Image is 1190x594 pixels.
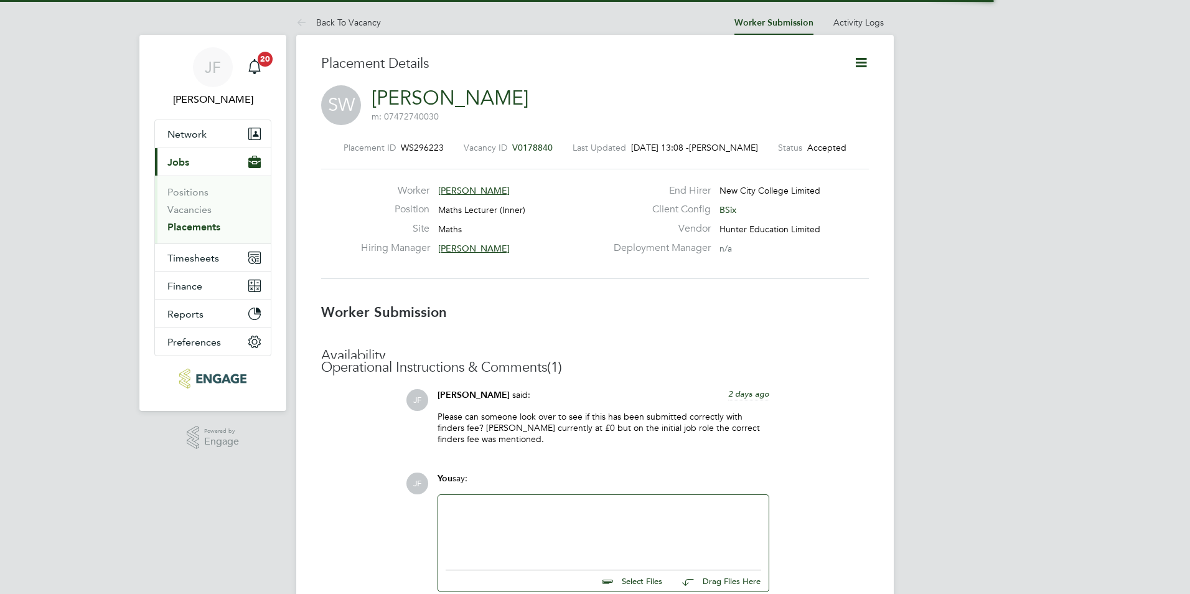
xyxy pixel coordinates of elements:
[155,272,271,299] button: Finance
[833,17,884,28] a: Activity Logs
[321,347,869,365] h3: Availability
[321,304,447,321] b: Worker Submission
[606,184,711,197] label: End Hirer
[728,389,769,399] span: 2 days ago
[155,244,271,271] button: Timesheets
[361,242,429,255] label: Hiring Manager
[204,436,239,447] span: Engage
[167,186,208,198] a: Positions
[321,359,869,377] h3: Operational Instructions & Comments
[167,308,204,320] span: Reports
[438,473,452,484] span: You
[155,328,271,356] button: Preferences
[807,142,846,153] span: Accepted
[734,17,813,28] a: Worker Submission
[155,120,271,148] button: Network
[512,142,553,153] span: V0178840
[438,390,510,400] span: [PERSON_NAME]
[258,52,273,67] span: 20
[167,128,207,140] span: Network
[204,426,239,436] span: Powered by
[154,369,271,389] a: Go to home page
[438,185,510,196] span: [PERSON_NAME]
[321,85,361,125] span: SW
[361,222,429,235] label: Site
[167,221,220,233] a: Placements
[155,300,271,328] button: Reports
[167,336,221,348] span: Preferences
[372,86,528,110] a: [PERSON_NAME]
[406,389,428,411] span: JF
[179,369,246,389] img: huntereducation-logo-retina.png
[512,389,530,400] span: said:
[631,142,689,153] span: [DATE] 13:08 -
[719,204,736,215] span: BSix
[155,176,271,243] div: Jobs
[438,411,769,445] p: Please can someone look over to see if this has been submitted correctly with finders fee? [PERSO...
[139,35,286,411] nav: Main navigation
[155,148,271,176] button: Jobs
[154,47,271,107] a: JF[PERSON_NAME]
[205,59,221,75] span: JF
[606,242,711,255] label: Deployment Manager
[167,280,202,292] span: Finance
[167,156,189,168] span: Jobs
[296,17,381,28] a: Back To Vacancy
[438,473,769,494] div: say:
[167,252,219,264] span: Timesheets
[464,142,507,153] label: Vacancy ID
[361,184,429,197] label: Worker
[401,142,444,153] span: WS296223
[154,92,271,107] span: James Farrington
[187,426,240,450] a: Powered byEngage
[321,55,835,73] h3: Placement Details
[438,243,510,254] span: [PERSON_NAME]
[689,142,758,153] span: [PERSON_NAME]
[573,142,626,153] label: Last Updated
[606,203,711,216] label: Client Config
[372,111,439,122] span: m: 07472740030
[719,243,732,254] span: n/a
[242,47,267,87] a: 20
[547,359,562,375] span: (1)
[719,185,820,196] span: New City College Limited
[438,204,525,215] span: Maths Lecturer (Inner)
[438,224,462,235] span: Maths
[606,222,711,235] label: Vendor
[719,224,820,235] span: Hunter Education Limited
[406,473,428,494] span: JF
[778,142,802,153] label: Status
[167,204,212,215] a: Vacancies
[344,142,396,153] label: Placement ID
[361,203,429,216] label: Position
